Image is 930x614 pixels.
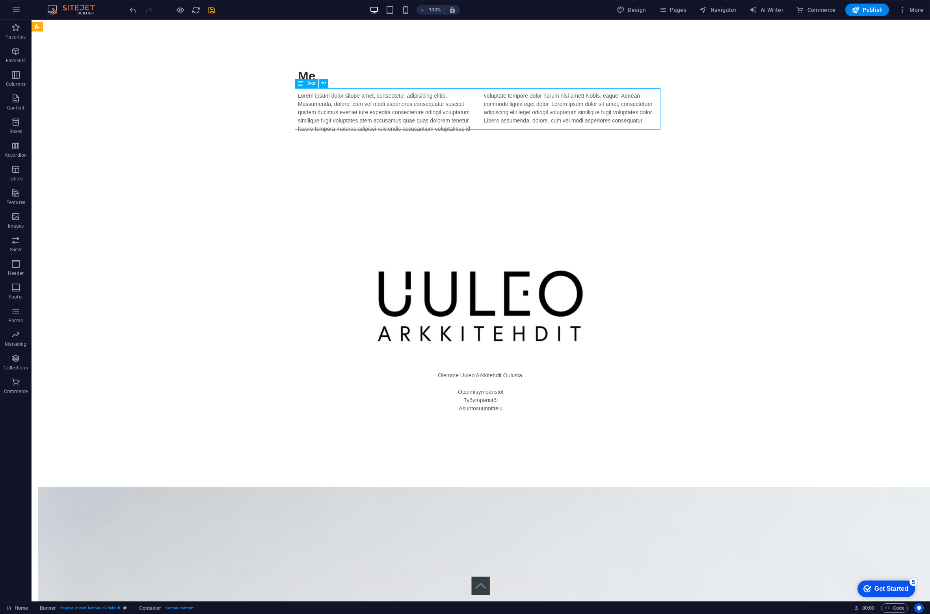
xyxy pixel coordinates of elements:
span: Navigator [699,6,737,14]
div: Get Started 5 items remaining, 0% complete [6,4,64,20]
p: Footer [9,294,23,300]
div: Design (Ctrl+Alt+Y) [614,4,649,16]
img: Editor Logo [45,5,104,15]
span: Design [617,6,646,14]
p: Columns [6,81,26,87]
span: AI Writer [749,6,783,14]
i: Undo: Change background (Ctrl+Z) [128,6,138,15]
i: This element is a customizable preset [123,606,127,610]
p: Favorites [6,34,26,40]
i: On resize automatically adjust zoom level to fit chosen device. [449,6,456,13]
button: Commerce [793,4,839,16]
button: AI Writer [746,4,787,16]
h6: 100% [428,5,441,15]
button: Pages [656,4,690,16]
p: Features [6,199,25,206]
span: . banner .preset-banner-v3-default [59,603,120,613]
span: . banner-content [164,603,193,613]
p: Collections [4,365,28,371]
span: Code [885,603,904,613]
p: Forms [9,317,23,324]
button: More [895,4,926,16]
p: Accordion [5,152,27,158]
span: Publish [852,6,883,14]
nav: breadcrumb [40,603,193,613]
a: Click to cancel selection. Double-click to open Pages [6,603,28,613]
div: 5 [58,2,66,9]
div: Get Started [23,9,57,16]
p: Header [8,270,24,276]
span: Click to select. Double-click to edit [40,603,56,613]
button: 100% [417,5,445,15]
p: Slider [10,247,22,253]
p: Marketing [5,341,26,347]
button: Publish [845,4,889,16]
button: Usercentrics [914,603,924,613]
p: Boxes [9,128,22,135]
h6: Session time [854,603,875,613]
span: : [868,605,869,611]
button: Click here to leave preview mode and continue editing [175,5,185,15]
span: Click to select. Double-click to edit [139,603,161,613]
button: Design [614,4,649,16]
button: undo [128,5,138,15]
button: Navigator [696,4,740,16]
p: Images [8,223,24,229]
p: Elements [6,58,26,64]
span: 00 00 [862,603,874,613]
i: Reload page [192,6,201,15]
button: save [207,5,216,15]
span: Commerce [796,6,836,14]
p: Commerce [4,388,28,395]
span: Text [307,81,315,86]
span: Pages [659,6,686,14]
span: More [898,6,923,14]
button: Code [881,603,908,613]
button: reload [191,5,201,15]
p: Tables [9,176,23,182]
i: Save (Ctrl+S) [207,6,216,15]
p: Content [7,105,24,111]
